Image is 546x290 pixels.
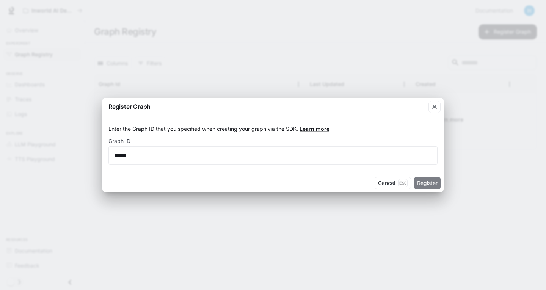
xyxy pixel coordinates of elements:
a: Learn more [300,125,329,132]
p: Enter the Graph ID that you specified when creating your graph via the SDK. [108,125,438,133]
p: Register Graph [108,102,151,111]
button: CancelEsc [375,177,411,189]
p: Esc [398,179,408,187]
p: Graph ID [108,138,130,144]
button: Register [414,177,441,189]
